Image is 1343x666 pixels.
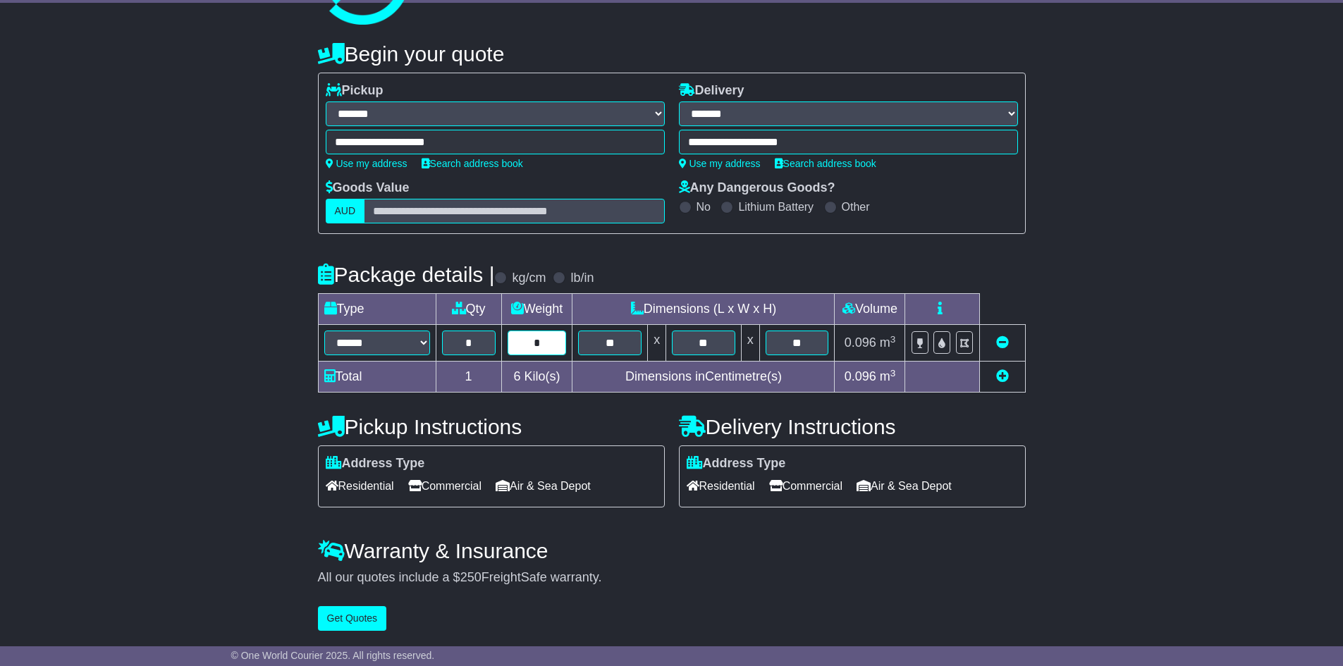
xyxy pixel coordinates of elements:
[318,606,387,631] button: Get Quotes
[436,362,501,393] td: 1
[845,335,876,350] span: 0.096
[857,475,952,497] span: Air & Sea Depot
[570,271,594,286] label: lb/in
[880,335,896,350] span: m
[326,158,407,169] a: Use my address
[679,83,744,99] label: Delivery
[318,42,1026,66] h4: Begin your quote
[679,158,761,169] a: Use my address
[422,158,523,169] a: Search address book
[687,475,755,497] span: Residential
[769,475,842,497] span: Commercial
[326,83,384,99] label: Pickup
[326,199,365,223] label: AUD
[842,200,870,214] label: Other
[318,415,665,438] h4: Pickup Instructions
[512,271,546,286] label: kg/cm
[318,263,495,286] h4: Package details |
[845,369,876,383] span: 0.096
[738,200,814,214] label: Lithium Battery
[326,180,410,196] label: Goods Value
[880,369,896,383] span: m
[890,334,896,345] sup: 3
[572,294,835,325] td: Dimensions (L x W x H)
[318,539,1026,562] h4: Warranty & Insurance
[775,158,876,169] a: Search address book
[318,294,436,325] td: Type
[996,335,1009,350] a: Remove this item
[408,475,482,497] span: Commercial
[318,362,436,393] td: Total
[741,325,759,362] td: x
[501,362,572,393] td: Kilo(s)
[460,570,482,584] span: 250
[697,200,711,214] label: No
[890,368,896,378] sup: 3
[513,369,520,383] span: 6
[996,369,1009,383] a: Add new item
[231,650,435,661] span: © One World Courier 2025. All rights reserved.
[835,294,905,325] td: Volume
[436,294,501,325] td: Qty
[679,415,1026,438] h4: Delivery Instructions
[326,456,425,471] label: Address Type
[501,294,572,325] td: Weight
[572,362,835,393] td: Dimensions in Centimetre(s)
[648,325,666,362] td: x
[318,570,1026,586] div: All our quotes include a $ FreightSafe warranty.
[679,180,835,196] label: Any Dangerous Goods?
[687,456,786,471] label: Address Type
[496,475,591,497] span: Air & Sea Depot
[326,475,394,497] span: Residential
